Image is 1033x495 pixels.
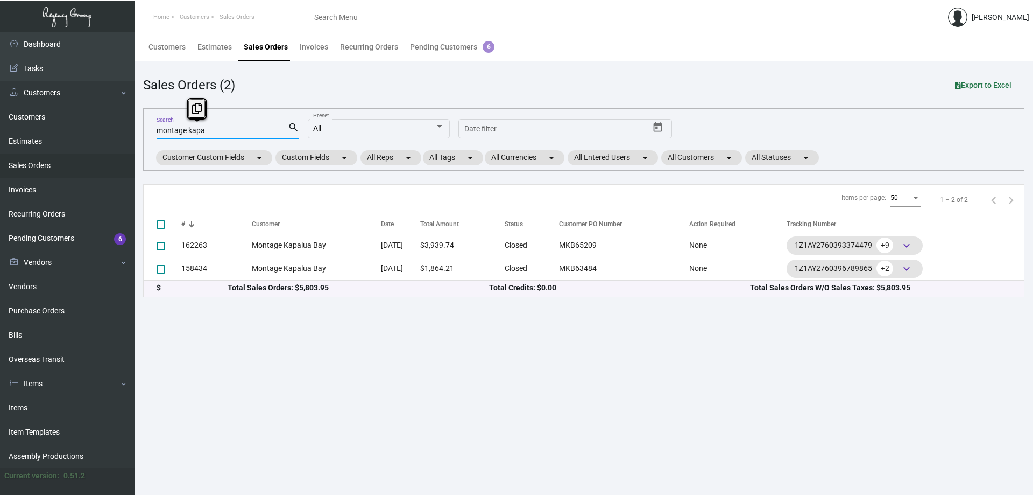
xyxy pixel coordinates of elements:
[985,191,1002,208] button: Previous page
[288,121,299,134] mat-icon: search
[505,219,523,229] div: Status
[228,282,489,294] div: Total Sales Orders: $5,803.95
[402,151,415,164] mat-icon: arrow_drop_down
[900,262,913,275] span: keyboard_arrow_down
[153,13,169,20] span: Home
[313,124,321,133] span: All
[192,103,202,114] i: Copy
[554,234,690,257] td: MKB65209
[545,151,558,164] mat-icon: arrow_drop_down
[940,195,968,205] div: 1 – 2 of 2
[505,234,554,257] td: Closed
[423,150,483,165] mat-chip: All Tags
[4,470,59,482] div: Current version:
[689,219,787,229] div: Action Required
[181,219,252,229] div: #
[559,219,622,229] div: Customer PO Number
[799,151,812,164] mat-icon: arrow_drop_down
[750,282,1011,294] div: Total Sales Orders W/O Sales Taxes: $5,803.95
[639,151,652,164] mat-icon: arrow_drop_down
[197,41,232,53] div: Estimates
[948,8,967,27] img: admin@bootstrapmaster.com
[876,261,893,276] span: +2
[723,151,735,164] mat-icon: arrow_drop_down
[464,151,477,164] mat-icon: arrow_drop_down
[244,41,288,53] div: Sales Orders
[568,150,658,165] mat-chip: All Entered Users
[795,261,915,277] div: 1Z1AY2760396789865
[661,150,742,165] mat-chip: All Customers
[955,81,1011,89] span: Export to Excel
[485,150,564,165] mat-chip: All Currencies
[143,75,235,95] div: Sales Orders (2)
[890,194,921,202] mat-select: Items per page:
[900,239,913,252] span: keyboard_arrow_down
[505,219,554,229] div: Status
[505,257,554,280] td: Closed
[381,219,420,229] div: Date
[220,13,254,20] span: Sales Orders
[689,234,787,257] td: None
[554,257,690,280] td: MKB63484
[180,13,209,20] span: Customers
[360,150,421,165] mat-chip: All Reps
[420,257,505,280] td: $1,864.21
[252,219,381,229] div: Customer
[381,234,420,257] td: [DATE]
[795,238,915,254] div: 1Z1AY2760393374479
[410,41,494,53] div: Pending Customers
[489,282,750,294] div: Total Credits: $0.00
[252,219,280,229] div: Customer
[420,219,459,229] div: Total Amount
[559,219,690,229] div: Customer PO Number
[275,150,357,165] mat-chip: Custom Fields
[253,151,266,164] mat-icon: arrow_drop_down
[420,219,505,229] div: Total Amount
[787,219,836,229] div: Tracking Number
[689,257,787,280] td: None
[381,219,394,229] div: Date
[420,234,505,257] td: $3,939.74
[252,234,381,257] td: Montage Kapalua Bay
[338,151,351,164] mat-icon: arrow_drop_down
[946,75,1020,95] button: Export to Excel
[890,194,898,201] span: 50
[156,150,272,165] mat-chip: Customer Custom Fields
[181,257,252,280] td: 158434
[787,219,1024,229] div: Tracking Number
[841,193,886,203] div: Items per page:
[157,282,228,294] div: $
[300,41,328,53] div: Invoices
[181,219,185,229] div: #
[649,119,667,136] button: Open calendar
[381,257,420,280] td: [DATE]
[340,41,398,53] div: Recurring Orders
[63,470,85,482] div: 0.51.2
[148,41,186,53] div: Customers
[689,219,735,229] div: Action Required
[876,238,893,253] span: +9
[745,150,819,165] mat-chip: All Statuses
[464,125,498,134] input: Start date
[507,125,597,134] input: End date
[252,257,381,280] td: Montage Kapalua Bay
[181,234,252,257] td: 162263
[1002,191,1020,208] button: Next page
[972,12,1029,23] div: [PERSON_NAME]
